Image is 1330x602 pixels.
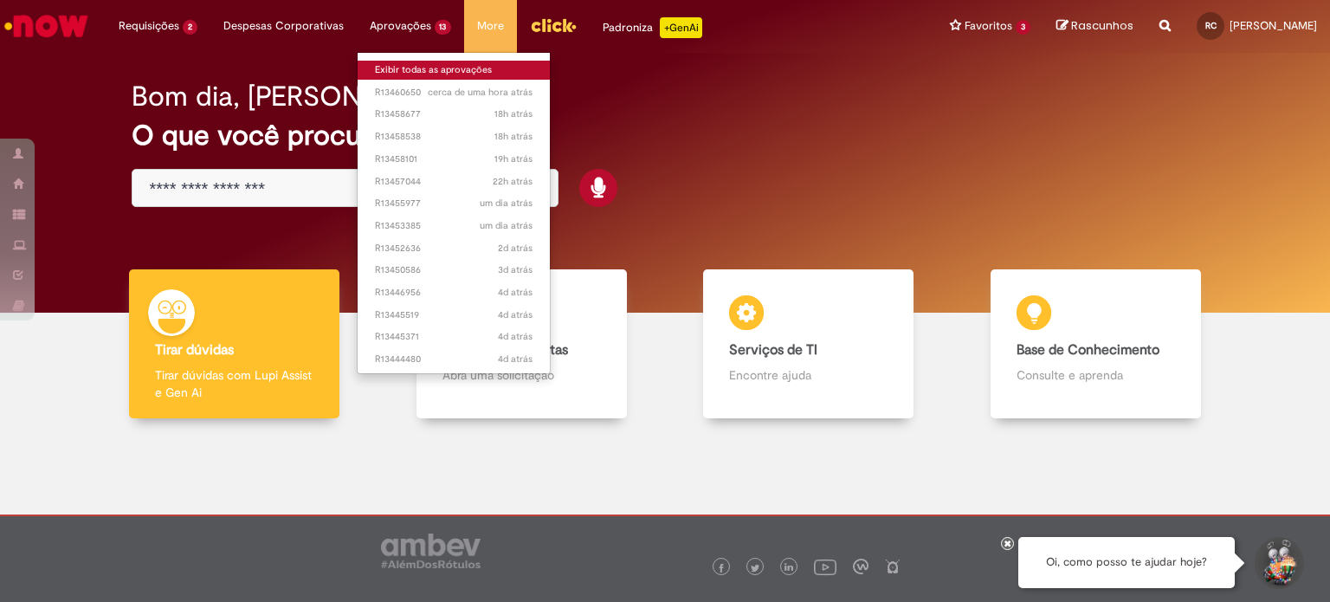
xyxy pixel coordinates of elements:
a: Aberto R13450586 : [358,261,551,280]
img: logo_footer_youtube.png [814,555,836,578]
a: Aberto R13460650 : [358,83,551,102]
img: logo_footer_ambev_rotulo_gray.png [381,534,481,568]
time: 28/08/2025 15:27:23 [494,107,533,120]
span: 3d atrás [498,263,533,276]
img: ServiceNow [2,9,91,43]
a: Serviços de TI Encontre ajuda [665,269,952,419]
span: cerca de uma hora atrás [428,86,533,99]
time: 25/08/2025 16:42:18 [498,308,533,321]
time: 27/08/2025 16:00:55 [480,219,533,232]
span: [PERSON_NAME] [1230,18,1317,33]
a: Aberto R13458677 : [358,105,551,124]
div: Padroniza [603,17,702,38]
span: R13450586 [375,263,533,277]
a: Base de Conhecimento Consulte e aprenda [952,269,1240,419]
b: Tirar dúvidas [155,341,234,359]
span: R13452636 [375,242,533,256]
span: R13444480 [375,353,533,366]
a: Aberto R13457044 : [358,172,551,191]
time: 28/08/2025 11:14:35 [493,175,533,188]
img: click_logo_yellow_360x200.png [530,12,577,38]
span: um dia atrás [480,219,533,232]
b: Base de Conhecimento [1017,341,1159,359]
time: 28/08/2025 14:07:03 [494,152,533,165]
a: Aberto R13445371 : [358,327,551,346]
span: 4d atrás [498,308,533,321]
span: R13460650 [375,86,533,100]
time: 26/08/2025 09:22:43 [498,286,533,299]
span: Rascunhos [1071,17,1133,34]
span: R13458677 [375,107,533,121]
b: Catálogo de Ofertas [442,341,568,359]
time: 28/08/2025 15:09:52 [494,130,533,143]
img: logo_footer_twitter.png [751,564,759,573]
span: 13 [435,20,452,35]
p: Encontre ajuda [729,366,888,384]
span: 2 [183,20,197,35]
a: Aberto R13444480 : [358,350,551,369]
span: 4d atrás [498,330,533,343]
b: Serviços de TI [729,341,817,359]
a: Aberto R13455977 : [358,194,551,213]
h2: O que você procura hoje? [132,120,1199,151]
span: Requisições [119,17,179,35]
span: R13457044 [375,175,533,189]
a: Tirar dúvidas Tirar dúvidas com Lupi Assist e Gen Ai [91,269,378,419]
a: Aberto R13458101 : [358,150,551,169]
a: Aberto R13453385 : [358,217,551,236]
span: 18h atrás [494,107,533,120]
time: 27/08/2025 14:04:18 [498,242,533,255]
span: 19h atrás [494,152,533,165]
div: Oi, como posso te ajudar hoje? [1018,537,1235,588]
span: 2d atrás [498,242,533,255]
img: logo_footer_naosei.png [885,559,901,574]
a: Aberto R13452636 : [358,239,551,258]
span: More [477,17,504,35]
span: R13445519 [375,308,533,322]
h2: Bom dia, [PERSON_NAME] [132,81,463,112]
span: R13455977 [375,197,533,210]
p: +GenAi [660,17,702,38]
span: 22h atrás [493,175,533,188]
a: Aberto R13458538 : [358,127,551,146]
span: R13458538 [375,130,533,144]
span: R13458101 [375,152,533,166]
img: logo_footer_facebook.png [717,564,726,573]
span: Despesas Corporativas [223,17,344,35]
span: um dia atrás [480,197,533,210]
time: 25/08/2025 14:15:04 [498,353,533,366]
time: 28/08/2025 09:02:21 [480,197,533,210]
ul: Aprovações [357,52,552,374]
p: Consulte e aprenda [1017,366,1175,384]
time: 27/08/2025 06:36:56 [498,263,533,276]
span: R13446956 [375,286,533,300]
span: Favoritos [965,17,1012,35]
a: Aberto R13445519 : [358,306,551,325]
span: 18h atrás [494,130,533,143]
span: 4d atrás [498,286,533,299]
span: 3 [1016,20,1030,35]
span: 4d atrás [498,353,533,366]
span: RC [1205,20,1217,31]
time: 29/08/2025 08:03:19 [428,86,533,99]
img: logo_footer_workplace.png [853,559,868,574]
time: 25/08/2025 16:19:24 [498,330,533,343]
p: Abra uma solicitação [442,366,601,384]
a: Aberto R13446956 : [358,283,551,302]
p: Tirar dúvidas com Lupi Assist e Gen Ai [155,366,313,401]
a: Exibir todas as aprovações [358,61,551,80]
button: Iniciar Conversa de Suporte [1252,537,1304,589]
img: logo_footer_linkedin.png [784,563,793,573]
span: R13453385 [375,219,533,233]
a: Rascunhos [1056,18,1133,35]
span: Aprovações [370,17,431,35]
span: R13445371 [375,330,533,344]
